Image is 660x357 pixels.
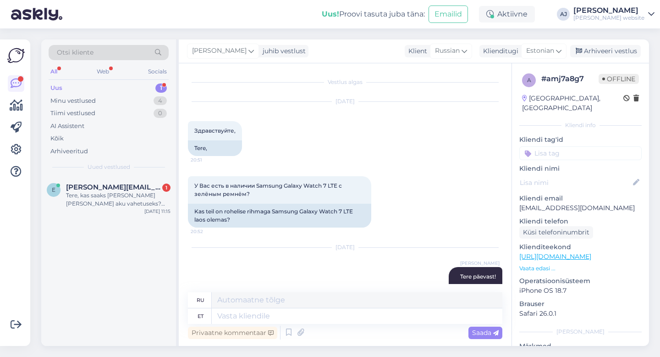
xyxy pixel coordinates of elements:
p: Kliendi telefon [519,217,642,226]
div: 4 [154,96,167,106]
div: Kas teil on rohelise rihmaga Samsung Galaxy Watch 7 LTE laos olemas? [188,204,371,228]
div: Arhiveeritud [50,147,88,156]
span: Здравствуйте, [194,127,236,134]
span: У Вас есть в наличии Samsung Galaxy Watch 7 LTE с зелёным ремнём? [194,182,343,197]
span: Uued vestlused [88,163,130,171]
div: Proovi tasuta juba täna: [322,9,425,20]
a: [PERSON_NAME][PERSON_NAME] website [573,7,654,22]
div: AJ [557,8,570,21]
span: [PERSON_NAME] [460,260,500,267]
div: 1 [162,184,170,192]
div: Vestlus algas [188,78,502,86]
p: Vaata edasi ... [519,264,642,273]
div: Uus [50,84,62,93]
p: Operatsioonisüsteem [519,276,642,286]
p: iPhone OS 18.7 [519,286,642,296]
div: Arhiveeri vestlus [570,45,641,57]
span: Tere päevast! [460,273,496,280]
div: [DATE] [188,243,502,251]
input: Lisa tag [519,146,642,160]
div: Minu vestlused [50,96,96,106]
b: Uus! [322,10,339,18]
span: Estonian [526,46,554,56]
p: Kliendi tag'id [519,135,642,145]
div: ru [197,292,204,308]
span: [PERSON_NAME] [192,46,247,56]
div: All [49,66,59,78]
div: [DATE] 11:15 [144,208,170,215]
div: et [198,308,203,324]
div: 0 [154,109,167,118]
a: [URL][DOMAIN_NAME] [519,252,591,261]
div: Klient [405,46,427,56]
div: Tere, [188,140,242,156]
span: e [52,186,55,193]
p: Kliendi nimi [519,164,642,173]
p: Märkmed [519,341,642,351]
div: Kõik [50,134,64,143]
div: 1 [155,84,167,93]
span: Saada [472,329,499,337]
span: e.kekkonen@atlasbaltic.net [66,183,161,191]
button: Emailid [429,6,468,23]
div: Web [95,66,111,78]
span: 20:51 [191,156,225,163]
div: Kliendi info [519,121,642,129]
div: Küsi telefoninumbrit [519,226,593,239]
div: [PERSON_NAME] website [573,14,644,22]
span: Otsi kliente [57,48,93,57]
span: a [527,77,531,84]
p: Brauser [519,299,642,309]
div: [DATE] [188,97,502,106]
input: Lisa nimi [520,178,631,188]
p: Safari 26.0.1 [519,309,642,318]
div: Privaatne kommentaar [188,327,277,339]
p: [EMAIL_ADDRESS][DOMAIN_NAME] [519,203,642,213]
div: Socials [146,66,169,78]
div: # amj7a8g7 [541,73,599,84]
div: Tiimi vestlused [50,109,95,118]
p: Kliendi email [519,194,642,203]
span: Russian [435,46,460,56]
span: Offline [599,74,639,84]
img: Askly Logo [7,47,25,64]
div: [GEOGRAPHIC_DATA], [GEOGRAPHIC_DATA] [522,94,623,113]
div: AI Assistent [50,122,84,131]
div: [PERSON_NAME] [519,328,642,336]
div: Klienditugi [479,46,518,56]
div: [PERSON_NAME] [573,7,644,14]
div: Aktiivne [479,6,535,22]
div: Tere, kas saaks [PERSON_NAME] [PERSON_NAME] aku vahetuseks? Arve nr 3177 [66,191,170,208]
div: juhib vestlust [259,46,306,56]
span: 20:52 [191,228,225,235]
p: Klienditeekond [519,242,642,252]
